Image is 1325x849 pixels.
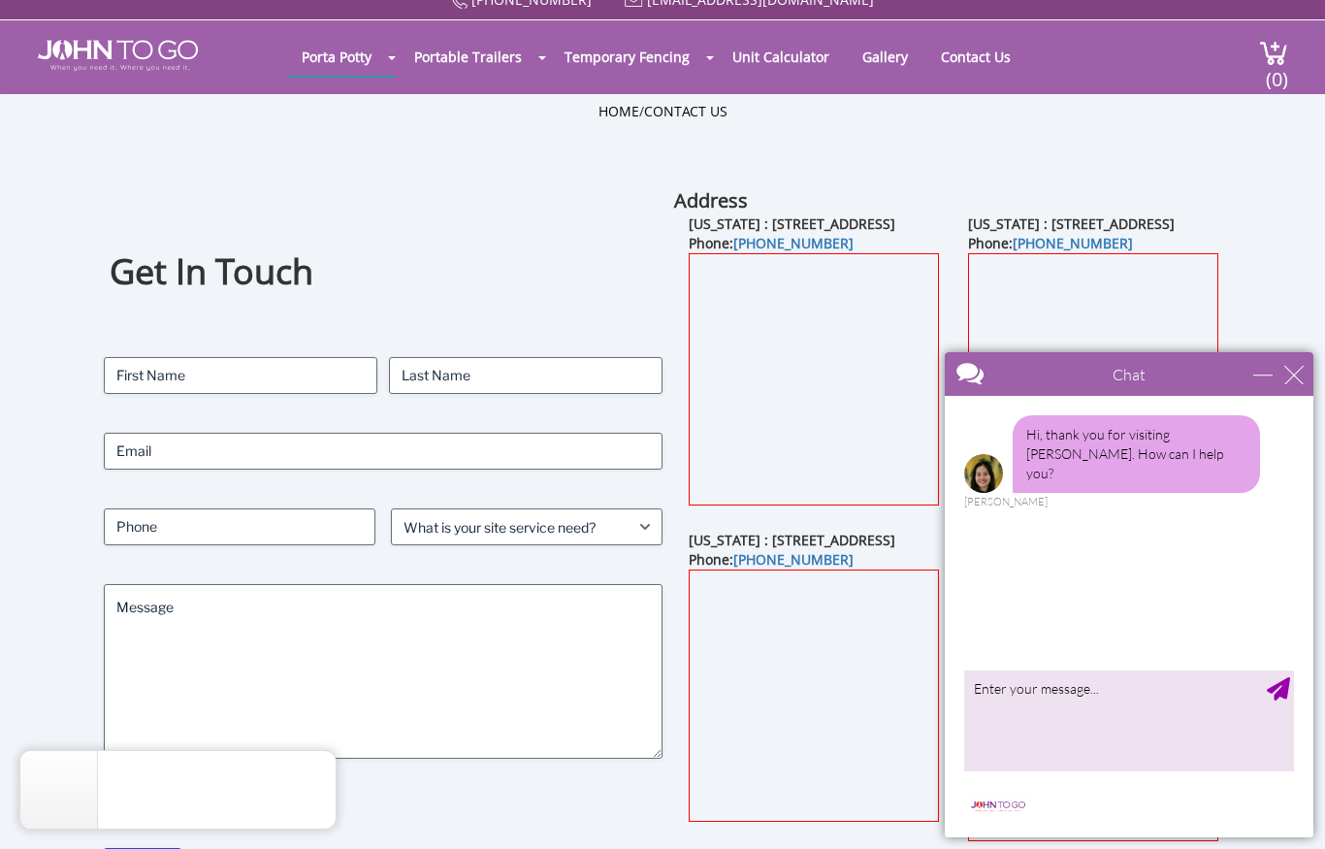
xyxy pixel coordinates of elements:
input: Email [104,433,662,470]
span: (0) [1265,50,1288,92]
a: Gallery [848,38,922,76]
b: Address [674,187,748,213]
b: [US_STATE] : [STREET_ADDRESS] [689,531,895,549]
ul: / [598,102,727,121]
b: Phone: [968,234,1133,252]
a: Porta Potty [287,38,386,76]
label: CAPTCHA [104,798,662,817]
a: Temporary Fencing [550,38,704,76]
b: [US_STATE] : [STREET_ADDRESS] [689,214,895,233]
h1: Get In Touch [110,248,657,296]
b: Phone: [689,550,854,569]
b: Phone: [689,234,854,252]
a: Home [598,102,639,120]
a: Portable Trailers [400,38,536,76]
iframe: Live Chat Box [933,341,1325,849]
input: First Name [104,357,377,394]
a: [PHONE_NUMBER] [733,550,854,569]
input: Last Name [389,357,662,394]
a: Unit Calculator [718,38,844,76]
img: cart a [1259,40,1288,66]
input: Phone [104,508,375,545]
img: JOHN to go [38,40,198,71]
b: [US_STATE] : [STREET_ADDRESS] [968,214,1175,233]
a: [PHONE_NUMBER] [1013,234,1133,252]
a: Contact Us [644,102,727,120]
a: [PHONE_NUMBER] [733,234,854,252]
a: Contact Us [926,38,1025,76]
